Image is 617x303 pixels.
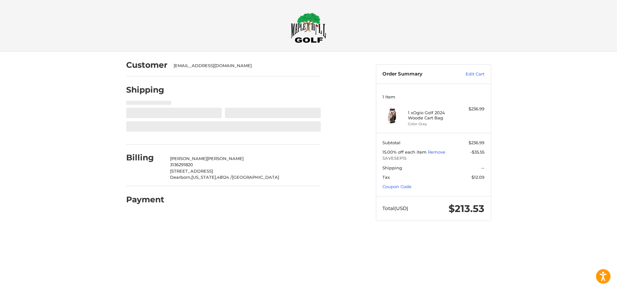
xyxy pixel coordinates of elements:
[382,205,408,211] span: Total (USD)
[382,184,411,189] a: Coupon Code
[428,149,445,155] a: Remove
[170,162,193,167] span: 3136291820
[452,71,484,77] a: Edit Cart
[217,175,232,180] span: 48124 /
[207,156,244,161] span: [PERSON_NAME]
[126,153,164,163] h2: Billing
[382,155,484,162] span: SAVESEP15
[126,60,167,70] h2: Customer
[470,149,484,155] span: -$35.55
[174,63,314,69] div: [EMAIL_ADDRESS][DOMAIN_NAME]
[382,149,428,155] span: 15.00% off each item
[408,110,457,121] h4: 1 x Ogio Golf 2024 Woode Cart Bag
[481,165,484,170] span: --
[191,175,217,180] span: [US_STATE],
[382,140,400,145] span: Subtotal
[382,71,452,77] h3: Order Summary
[382,175,390,180] span: Tax
[408,121,457,127] li: Color Grey
[459,106,484,112] div: $236.99
[170,175,191,180] span: Dearborn,
[471,175,484,180] span: $12.09
[170,168,213,174] span: [STREET_ADDRESS]
[232,175,279,180] span: [GEOGRAPHIC_DATA]
[382,165,402,170] span: Shipping
[126,195,164,205] h2: Payment
[449,203,484,215] span: $213.53
[126,85,164,95] h2: Shipping
[469,140,484,145] span: $236.99
[291,13,326,43] img: Maple Hill Golf
[170,156,207,161] span: [PERSON_NAME]
[382,94,484,99] h3: 1 Item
